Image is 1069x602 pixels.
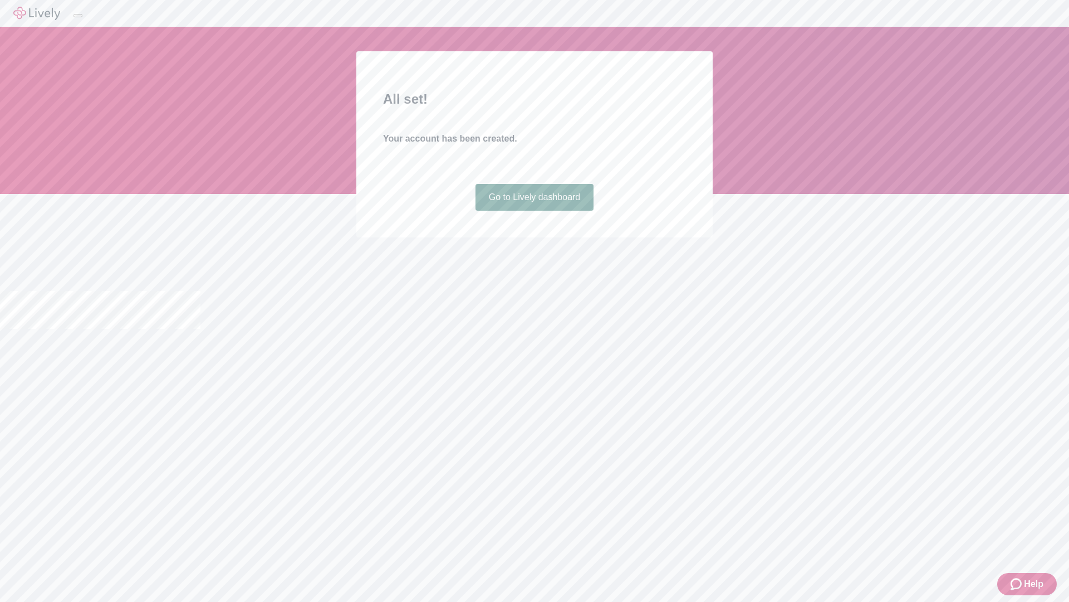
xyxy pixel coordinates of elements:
[13,7,60,20] img: Lively
[1024,577,1043,591] span: Help
[383,89,686,109] h2: All set!
[475,184,594,211] a: Go to Lively dashboard
[383,132,686,145] h4: Your account has been created.
[73,14,82,17] button: Log out
[997,573,1057,595] button: Zendesk support iconHelp
[1011,577,1024,591] svg: Zendesk support icon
